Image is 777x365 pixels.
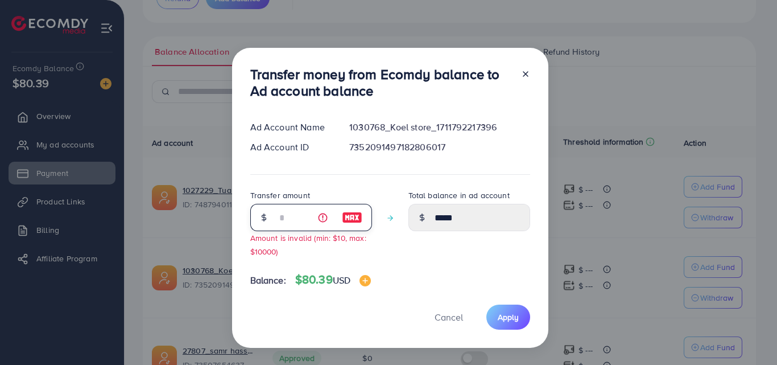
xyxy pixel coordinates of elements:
button: Cancel [420,305,477,329]
img: image [359,275,371,286]
button: Apply [486,305,530,329]
label: Total balance in ad account [408,190,510,201]
span: Cancel [435,311,463,323]
label: Transfer amount [250,190,310,201]
span: Balance: [250,274,286,287]
img: image [342,211,362,224]
h3: Transfer money from Ecomdy balance to Ad account balance [250,66,512,99]
div: 1030768_Koel store_1711792217396 [340,121,539,134]
div: Ad Account Name [241,121,341,134]
span: USD [333,274,350,286]
div: Ad Account ID [241,141,341,154]
small: Amount is invalid (min: $10, max: $10000) [250,232,366,256]
iframe: Chat [729,314,768,356]
span: Apply [498,311,519,323]
div: 7352091497182806017 [340,141,539,154]
h4: $80.39 [295,273,371,287]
